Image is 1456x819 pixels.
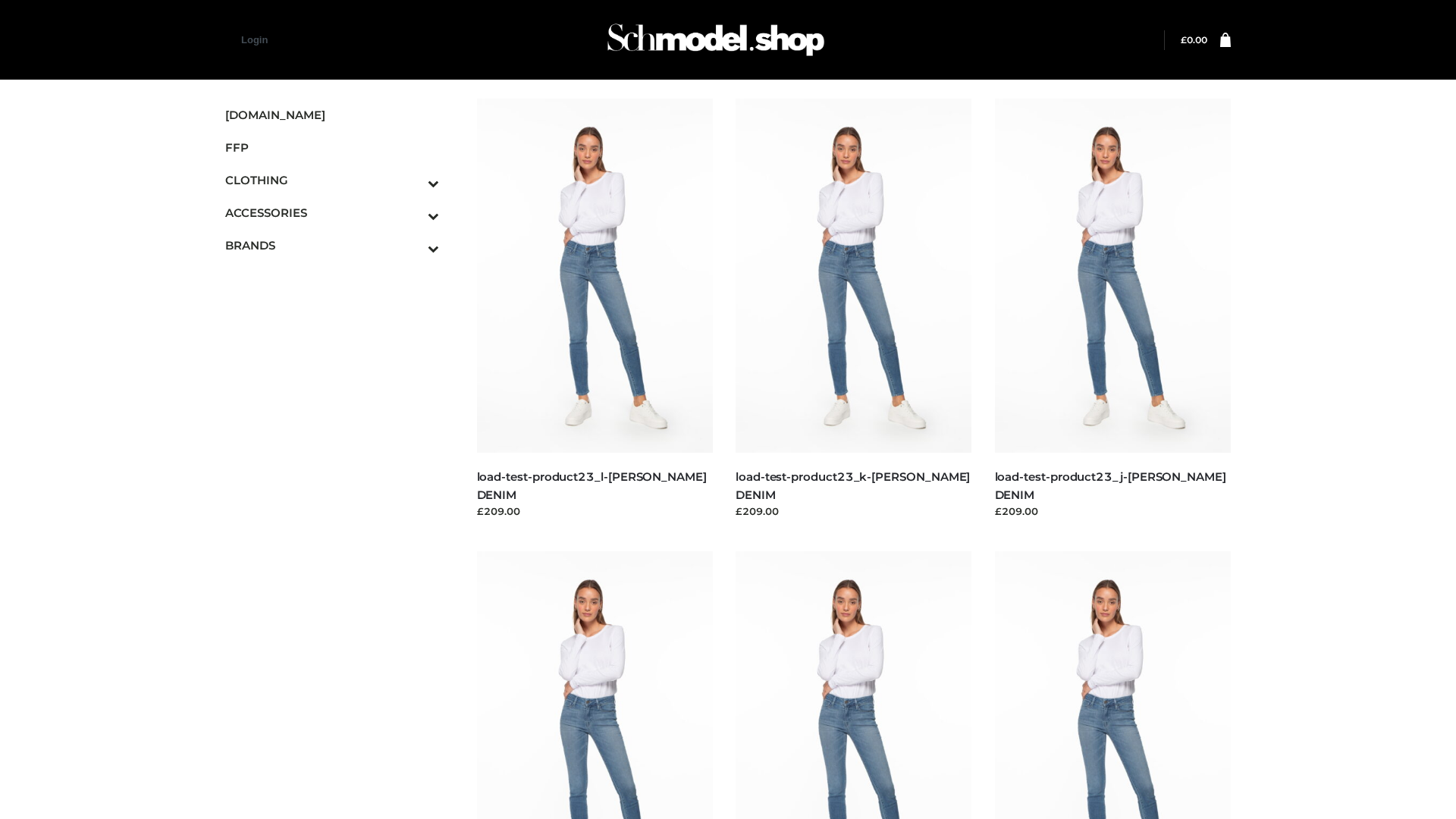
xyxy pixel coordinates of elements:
a: load-test-product23_l-[PERSON_NAME] DENIM [477,469,707,501]
a: ACCESSORIESToggle Submenu [225,196,439,229]
a: £0.00 [1181,34,1207,45]
bdi: 0.00 [1181,34,1207,45]
button: Toggle Submenu [386,196,439,229]
img: Schmodel Admin 964 [602,10,830,70]
span: BRANDS [225,237,439,254]
a: CLOTHINGToggle Submenu [225,164,439,196]
div: £209.00 [995,504,1232,519]
span: [DOMAIN_NAME] [225,106,439,124]
a: Login [241,34,268,45]
a: load-test-product23_j-[PERSON_NAME] DENIM [995,469,1226,501]
button: Toggle Submenu [386,164,439,196]
span: ACCESSORIES [225,204,439,221]
span: CLOTHING [225,171,439,189]
a: load-test-product23_k-[PERSON_NAME] DENIM [736,469,970,501]
a: [DOMAIN_NAME] [225,99,439,131]
div: £209.00 [477,504,714,519]
a: BRANDSToggle Submenu [225,229,439,262]
span: £ [1181,34,1187,45]
span: FFP [225,139,439,156]
div: £209.00 [736,504,972,519]
a: FFP [225,131,439,164]
button: Toggle Submenu [386,229,439,262]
